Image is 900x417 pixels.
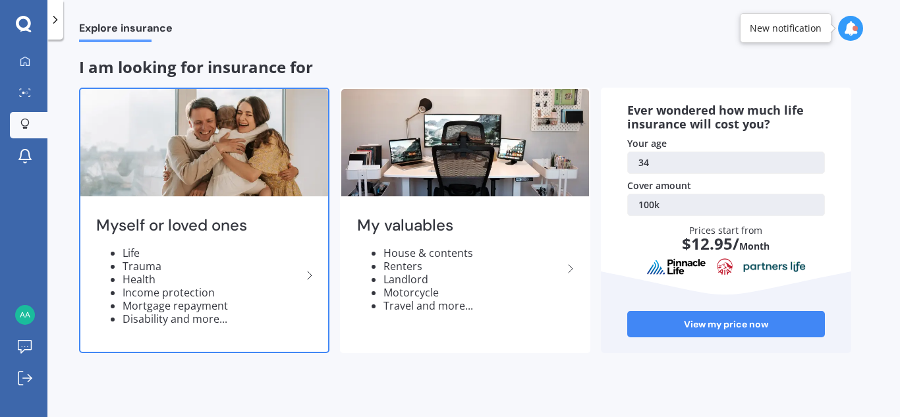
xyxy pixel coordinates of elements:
a: 34 [627,152,825,174]
span: I am looking for insurance for [79,56,313,78]
span: Explore insurance [79,22,173,40]
h2: My valuables [357,215,563,236]
a: View my price now [627,311,825,337]
a: 100k [627,194,825,216]
span: Month [739,240,770,252]
li: Trauma [123,260,302,273]
img: My valuables [341,89,589,196]
img: pinnacle [646,258,707,275]
img: aia [717,258,733,275]
li: Mortgage repayment [123,299,302,312]
div: Your age [627,137,825,150]
div: Cover amount [627,179,825,192]
div: Prices start from [641,224,812,265]
li: House & contents [383,246,563,260]
div: Ever wondered how much life insurance will cost you? [627,103,825,132]
div: New notification [750,22,822,35]
li: Landlord [383,273,563,286]
li: Motorcycle [383,286,563,299]
li: Life [123,246,302,260]
li: Travel and more... [383,299,563,312]
li: Income protection [123,286,302,299]
img: partnersLife [743,261,806,273]
li: Disability and more... [123,312,302,325]
li: Renters [383,260,563,273]
span: $ 12.95 / [682,233,739,254]
img: bcf74fa9b1e14af33f336aba0683a893 [15,305,35,325]
li: Health [123,273,302,286]
h2: Myself or loved ones [96,215,302,236]
img: Myself or loved ones [80,89,328,196]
